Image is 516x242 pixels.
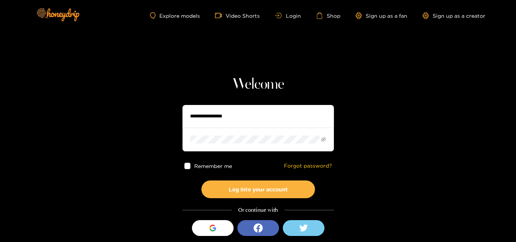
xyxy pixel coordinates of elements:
[150,12,200,19] a: Explore models
[284,163,332,169] a: Forgot password?
[275,13,301,18] a: Login
[182,206,334,214] div: Or continue with
[215,12,260,19] a: Video Shorts
[422,12,485,19] a: Sign up as a creator
[355,12,407,19] a: Sign up as a fan
[194,163,232,169] span: Remember me
[182,76,334,94] h1: Welcome
[316,12,340,19] a: Shop
[321,137,326,142] span: eye-invisible
[215,12,226,19] span: video-camera
[201,180,315,198] button: Log into your account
